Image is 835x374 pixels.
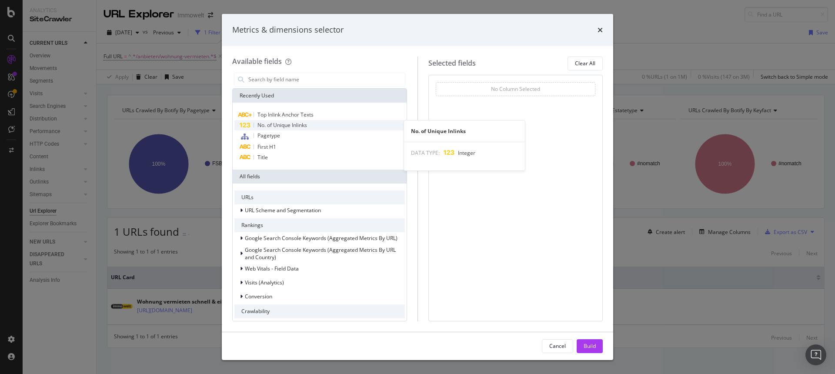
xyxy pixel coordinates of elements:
div: Cancel [549,342,566,350]
div: Clear All [575,60,595,67]
div: modal [222,14,613,360]
div: Build [584,342,596,350]
span: DATA TYPE: [411,149,440,157]
div: No Column Selected [491,85,540,93]
div: Recently Used [233,89,407,103]
span: Integer [458,149,475,157]
div: Metrics & dimensions selector [232,24,344,36]
span: Pagetype [257,132,280,139]
div: Available fields [232,57,282,66]
span: Google Search Console Keywords (Aggregated Metrics By URL and Country) [245,246,396,261]
button: Build [577,339,603,353]
span: No. of Unique Inlinks [257,121,307,129]
span: First H1 [257,143,276,150]
input: Search by field name [247,73,405,86]
button: Clear All [568,57,603,70]
span: Top Inlink Anchor Texts [257,111,314,118]
span: Conversion [245,293,272,300]
span: Title [257,154,268,161]
div: Rankings [234,218,405,232]
div: Open Intercom Messenger [805,344,826,365]
span: URL Scheme and Segmentation [245,207,321,214]
div: No. of Unique Inlinks [404,127,525,135]
span: Visits (Analytics) [245,279,284,286]
div: Crawlability [234,304,405,318]
span: Main Crawl Fields [245,321,287,328]
div: URLs [234,190,405,204]
div: times [598,24,603,36]
span: Web Vitals - Field Data [245,265,299,272]
span: Google Search Console Keywords (Aggregated Metrics By URL) [245,234,397,242]
div: All fields [233,170,407,184]
button: Cancel [542,339,573,353]
div: Selected fields [428,58,476,68]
